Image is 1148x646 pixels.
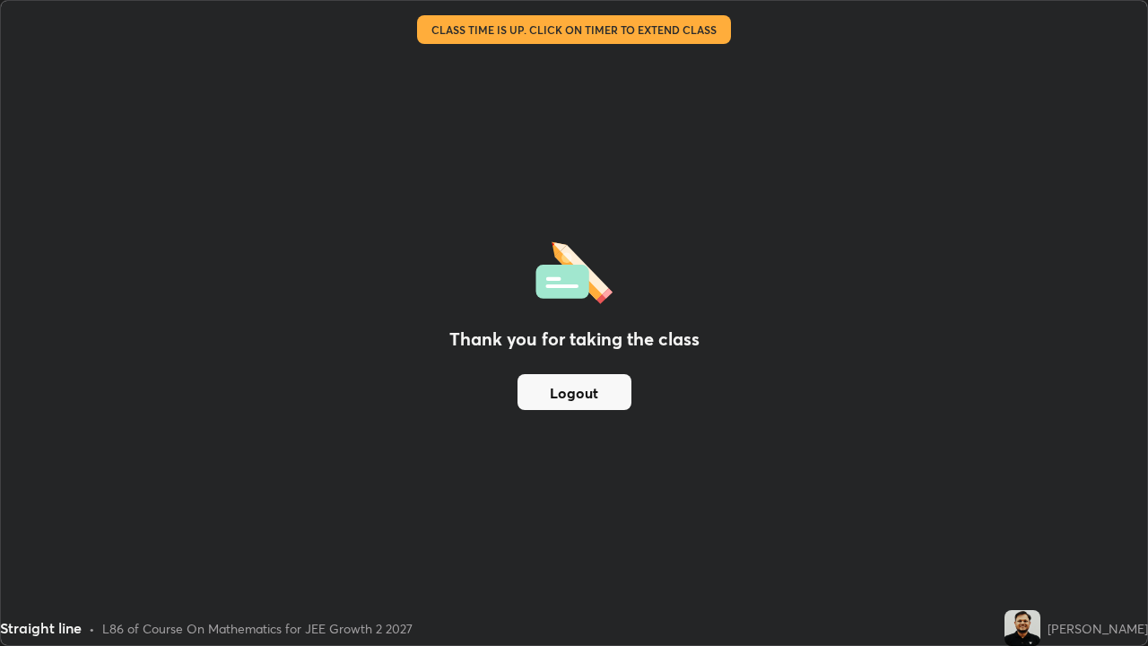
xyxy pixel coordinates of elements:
img: 73d70f05cd564e35b158daee22f98a87.jpg [1004,610,1040,646]
div: [PERSON_NAME] [1048,619,1148,638]
button: Logout [517,374,631,410]
div: L86 of Course On Mathematics for JEE Growth 2 2027 [102,619,413,638]
div: • [89,619,95,638]
img: offlineFeedback.1438e8b3.svg [535,236,613,304]
h2: Thank you for taking the class [449,326,700,353]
